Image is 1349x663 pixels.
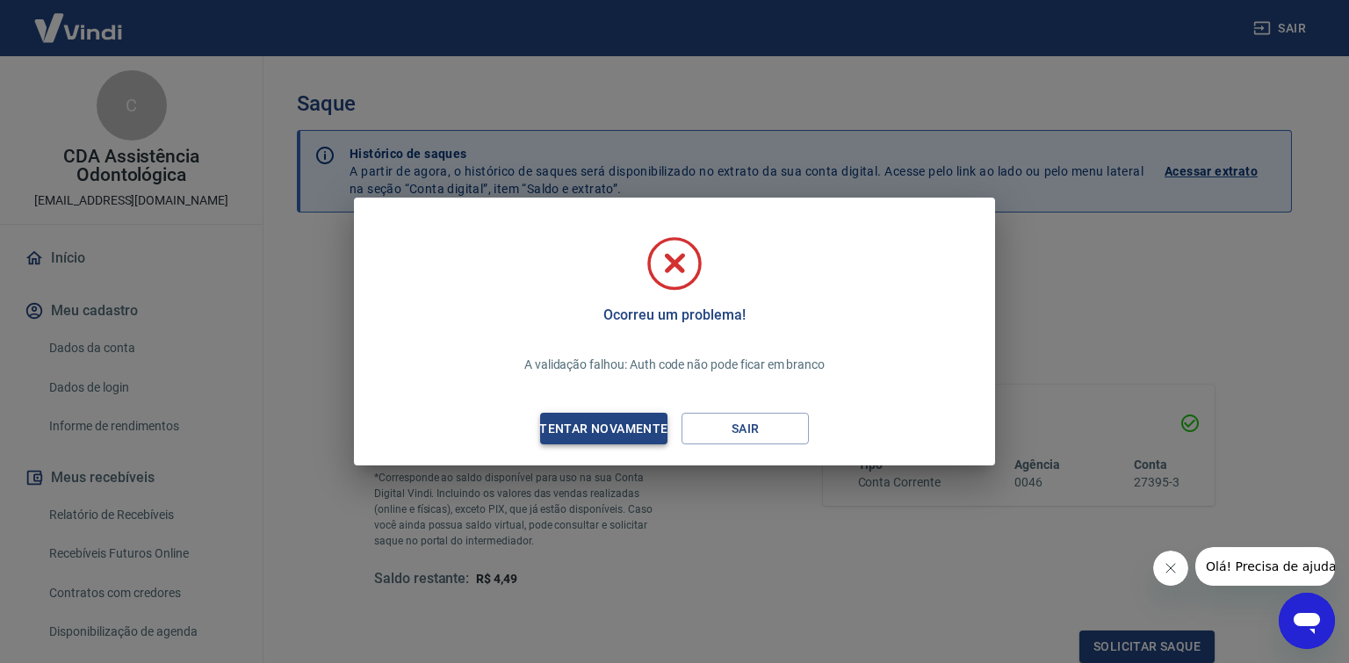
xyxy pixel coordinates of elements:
iframe: Fechar mensagem [1153,551,1188,586]
iframe: Mensagem da empresa [1195,547,1335,586]
button: Sair [682,413,809,445]
h5: Ocorreu um problema! [603,306,745,324]
button: Tentar novamente [540,413,667,445]
div: Tentar novamente [518,418,689,440]
span: Olá! Precisa de ajuda? [11,12,148,26]
p: A validação falhou: Auth code não pode ficar em branco [524,356,825,374]
iframe: Botão para abrir a janela de mensagens [1279,593,1335,649]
